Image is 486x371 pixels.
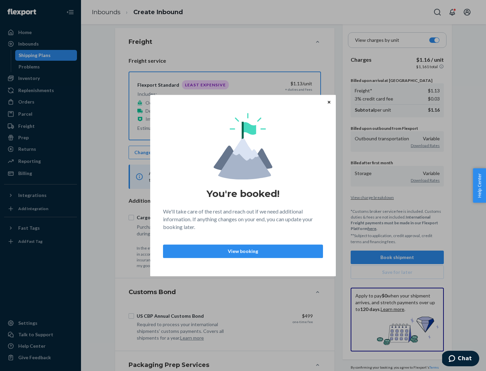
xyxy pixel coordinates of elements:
[207,188,279,200] h1: You're booked!
[169,248,317,255] p: View booking
[163,245,323,258] button: View booking
[326,98,332,106] button: Close
[214,113,272,179] img: svg+xml,%3Csvg%20viewBox%3D%220%200%20174%20197%22%20fill%3D%22none%22%20xmlns%3D%22http%3A%2F%2F...
[163,208,323,231] p: We'll take care of the rest and reach out if we need additional information. If anything changes ...
[16,5,30,11] span: Chat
